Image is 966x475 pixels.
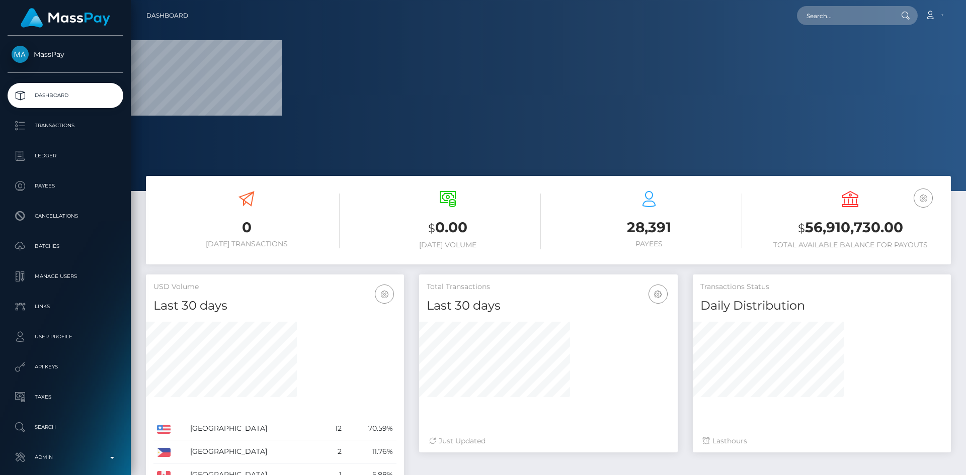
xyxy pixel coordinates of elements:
a: Transactions [8,113,123,138]
div: Last hours [703,436,941,446]
p: Ledger [12,148,119,163]
p: Manage Users [12,269,119,284]
td: 12 [323,417,345,440]
p: Dashboard [12,88,119,103]
h3: 0.00 [355,218,541,238]
a: Taxes [8,385,123,410]
a: Ledger [8,143,123,168]
input: Search... [797,6,892,25]
p: Batches [12,239,119,254]
p: Links [12,299,119,314]
a: Dashboard [8,83,123,108]
a: Admin [8,445,123,470]
p: Taxes [12,390,119,405]
td: [GEOGRAPHIC_DATA] [187,440,323,463]
p: Cancellations [12,209,119,224]
h5: Total Transactions [427,282,670,292]
p: Transactions [12,118,119,133]
p: Admin [12,450,119,465]
p: API Keys [12,359,119,374]
small: $ [428,221,435,235]
div: Just Updated [429,436,667,446]
td: 70.59% [345,417,396,440]
a: Batches [8,234,123,259]
h6: [DATE] Transactions [153,240,340,248]
a: Dashboard [146,5,188,26]
span: MassPay [8,50,123,59]
img: PH.png [157,448,171,457]
a: Search [8,415,123,440]
h5: USD Volume [153,282,396,292]
h6: Payees [556,240,742,248]
p: User Profile [12,329,119,344]
a: Payees [8,173,123,199]
img: MassPay Logo [21,8,110,28]
h6: Total Available Balance for Payouts [757,241,943,249]
p: Search [12,420,119,435]
small: $ [798,221,805,235]
h4: Last 30 days [427,297,670,315]
h3: 0 [153,218,340,237]
h4: Daily Distribution [700,297,943,315]
a: Links [8,294,123,319]
a: Cancellations [8,204,123,229]
a: User Profile [8,324,123,349]
h5: Transactions Status [700,282,943,292]
img: MassPay [12,46,29,63]
p: Payees [12,178,119,194]
a: Manage Users [8,264,123,289]
h6: [DATE] Volume [355,241,541,249]
img: US.png [157,425,171,434]
td: 2 [323,440,345,463]
h3: 28,391 [556,218,742,237]
a: API Keys [8,354,123,379]
td: [GEOGRAPHIC_DATA] [187,417,323,440]
h3: 56,910,730.00 [757,218,943,238]
td: 11.76% [345,440,396,463]
h4: Last 30 days [153,297,396,315]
